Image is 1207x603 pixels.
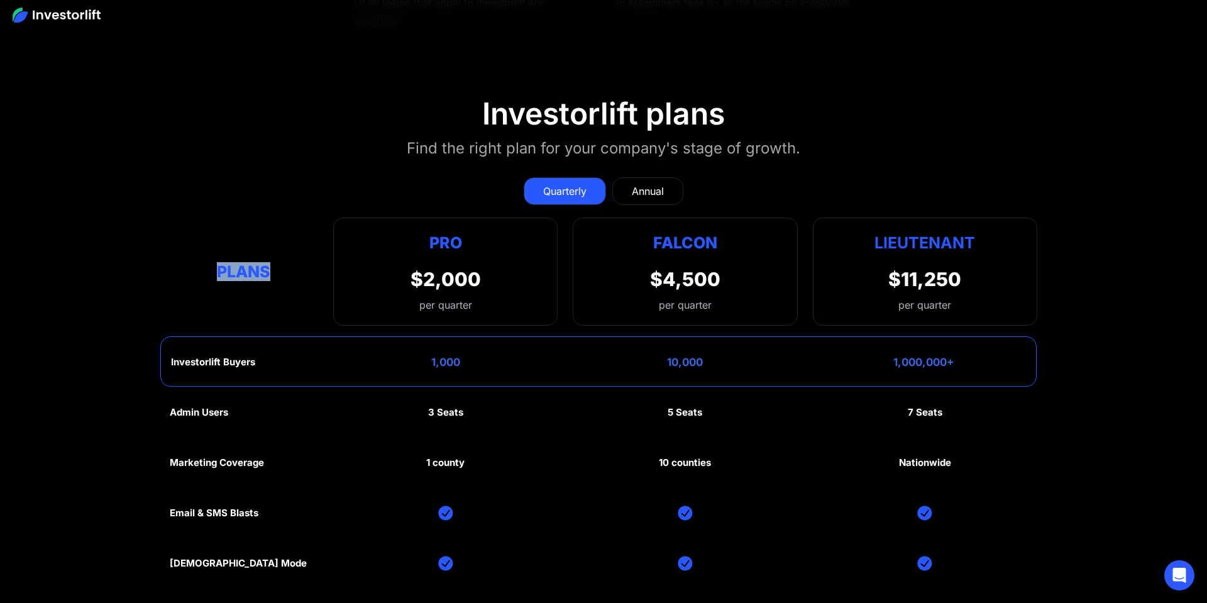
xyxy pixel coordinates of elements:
div: Investorlift plans [482,96,725,132]
strong: Lieutenant [874,233,975,252]
div: Admin Users [170,407,228,418]
div: Annual [632,184,664,199]
div: [DEMOGRAPHIC_DATA] Mode [170,558,307,569]
div: 10,000 [667,356,703,368]
div: 7 Seats [908,407,942,418]
div: Pro [411,231,481,255]
div: Nationwide [899,457,951,468]
div: 1,000,000+ [893,356,954,368]
div: Open Intercom Messenger [1164,560,1194,590]
div: per quarter [411,297,481,313]
div: per quarter [659,297,712,313]
div: Plans [170,259,318,284]
div: Email & SMS Blasts [170,507,258,519]
div: $2,000 [411,268,481,290]
div: Marketing Coverage [170,457,264,468]
div: 5 Seats [668,407,702,418]
div: 10 counties [659,457,711,468]
div: 1 county [426,457,465,468]
div: $4,500 [650,268,720,290]
div: 1,000 [431,356,460,368]
div: per quarter [898,297,951,313]
div: Falcon [653,231,717,255]
div: Investorlift Buyers [171,357,255,368]
div: $11,250 [888,268,961,290]
div: Find the right plan for your company's stage of growth. [407,137,800,160]
div: Quarterly [543,184,587,199]
div: 3 Seats [428,407,463,418]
